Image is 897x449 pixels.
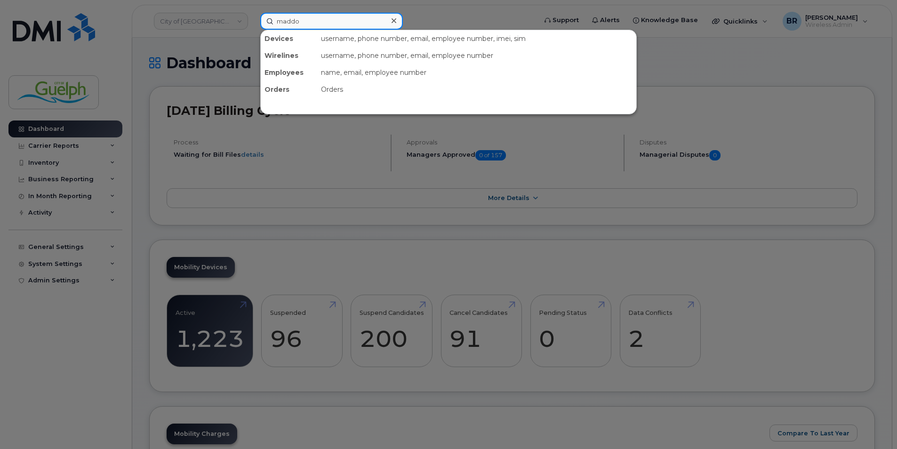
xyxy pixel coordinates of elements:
div: Orders [317,81,636,98]
div: Orders [261,81,317,98]
div: username, phone number, email, employee number, imei, sim [317,30,636,47]
div: Wirelines [261,47,317,64]
div: name, email, employee number [317,64,636,81]
div: Employees [261,64,317,81]
div: username, phone number, email, employee number [317,47,636,64]
div: Devices [261,30,317,47]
